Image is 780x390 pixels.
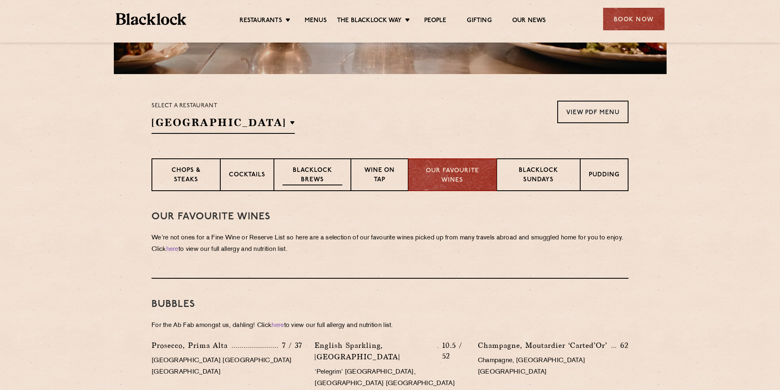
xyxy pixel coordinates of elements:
a: View PDF Menu [557,101,629,123]
a: here [166,246,179,252]
p: 10.5 / 52 [438,340,466,361]
p: Blacklock Sundays [505,166,572,185]
p: English Sparkling, [GEOGRAPHIC_DATA] [314,340,437,363]
a: Our News [512,17,546,26]
p: Chops & Steaks [161,166,212,185]
h3: Our Favourite Wines [151,212,629,222]
p: 62 [616,340,629,351]
p: Prosecco, Prima Alta [151,340,232,351]
p: Wine on Tap [359,166,400,185]
p: Cocktails [229,171,265,181]
a: The Blacklock Way [337,17,402,26]
img: BL_Textured_Logo-footer-cropped.svg [116,13,187,25]
a: Menus [305,17,327,26]
p: ‘Pelegrim’ [GEOGRAPHIC_DATA], [GEOGRAPHIC_DATA] [GEOGRAPHIC_DATA] [314,367,465,390]
div: Book Now [603,8,665,30]
a: here [271,322,284,329]
p: For the Ab Fab amongst us, dahling! Click to view our full allergy and nutrition list. [151,320,629,331]
h2: [GEOGRAPHIC_DATA] [151,115,295,134]
a: Restaurants [240,17,282,26]
p: Champagne, [GEOGRAPHIC_DATA] [GEOGRAPHIC_DATA] [478,355,629,378]
p: We’re not ones for a Fine Wine or Reserve List so here are a selection of our favourite wines pic... [151,232,629,255]
a: Gifting [467,17,491,26]
p: Pudding [589,171,619,181]
p: Our favourite wines [417,167,488,185]
p: Blacklock Brews [283,166,342,185]
p: [GEOGRAPHIC_DATA] [GEOGRAPHIC_DATA] [GEOGRAPHIC_DATA] [151,355,302,378]
a: People [424,17,446,26]
h3: bubbles [151,299,629,310]
p: Select a restaurant [151,101,295,111]
p: Champagne, Moutardier ‘Carted’Or’ [478,340,611,351]
p: 7 / 37 [278,340,302,351]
